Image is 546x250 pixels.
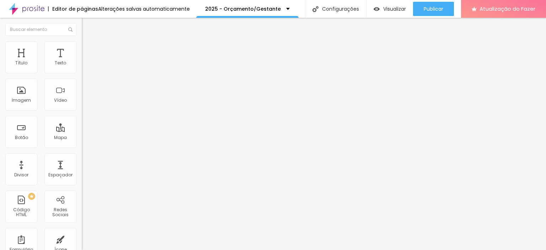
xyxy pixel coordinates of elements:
[15,134,28,140] font: Botão
[480,5,535,12] font: Atualização do Fazer
[98,5,190,12] font: Alterações salvas automaticamente
[15,60,27,66] font: Título
[54,134,67,140] font: Mapa
[312,6,318,12] img: Ícone
[12,97,31,103] font: Imagem
[14,172,28,178] font: Divisor
[68,27,73,32] img: Ícone
[52,5,98,12] font: Editor de páginas
[383,5,406,12] font: Visualizar
[5,23,76,36] input: Buscar elemento
[366,2,413,16] button: Visualizar
[48,172,73,178] font: Espaçador
[54,97,67,103] font: Vídeo
[205,5,281,12] font: 2025 - Orçamento/Gestante
[322,5,359,12] font: Configurações
[52,207,69,218] font: Redes Sociais
[374,6,380,12] img: view-1.svg
[424,5,443,12] font: Publicar
[82,18,546,250] iframe: Editor
[13,207,30,218] font: Código HTML
[413,2,454,16] button: Publicar
[55,60,66,66] font: Texto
